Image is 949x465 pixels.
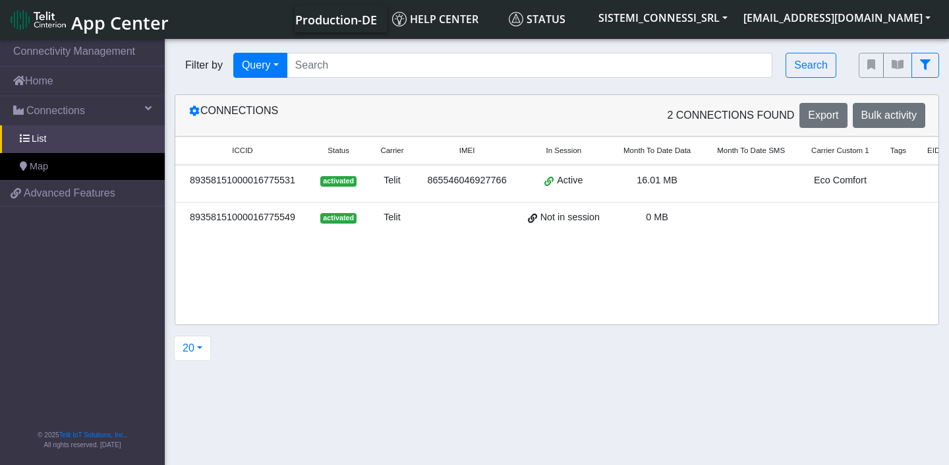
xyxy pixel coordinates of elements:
[590,6,735,30] button: SISTEMI_CONNESSI_SRL
[11,5,167,34] a: App Center
[546,145,581,156] span: In Session
[861,109,917,121] span: Bulk activity
[735,6,938,30] button: [EMAIL_ADDRESS][DOMAIN_NAME]
[30,160,48,174] span: Map
[799,103,847,128] button: Export
[375,173,409,188] div: Telit
[623,145,691,156] span: Month To Date Data
[459,145,475,156] span: IMEI
[786,53,836,78] button: Search
[927,145,940,156] span: EID
[59,431,125,439] a: Telit IoT Solutions, Inc.
[380,145,403,156] span: Carrier
[295,12,377,28] span: Production-DE
[890,145,906,156] span: Tags
[71,11,169,35] span: App Center
[375,210,409,225] div: Telit
[637,175,677,185] span: 16.01 MB
[179,103,557,128] div: Connections
[232,145,252,156] span: ICCID
[646,212,668,222] span: 0 MB
[328,145,349,156] span: Status
[183,173,302,188] div: 89358151000016775531
[717,145,785,156] span: Month To Date SMS
[557,173,583,188] span: Active
[320,176,357,187] span: activated
[175,57,233,73] span: Filter by
[295,6,376,32] a: Your current platform instance
[32,132,46,146] span: List
[808,109,838,121] span: Export
[320,213,357,224] span: activated
[392,12,478,26] span: Help center
[859,53,939,78] div: fitlers menu
[11,9,66,30] img: logo-telit-cinterion-gw-new.png
[503,6,590,32] a: Status
[387,6,503,32] a: Help center
[509,12,523,26] img: status.svg
[540,210,600,225] span: Not in session
[26,103,85,119] span: Connections
[811,145,869,156] span: Carrier Custom 1
[509,12,565,26] span: Status
[174,336,211,361] button: 20
[392,12,407,26] img: knowledge.svg
[233,53,287,78] button: Query
[183,210,302,225] div: 89358151000016775549
[287,53,773,78] input: Search...
[425,173,509,188] div: 865546046927766
[667,108,794,123] span: 2 Connections found
[24,185,115,201] span: Advanced Features
[806,173,875,188] div: Eco Comfort
[853,103,925,128] button: Bulk activity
